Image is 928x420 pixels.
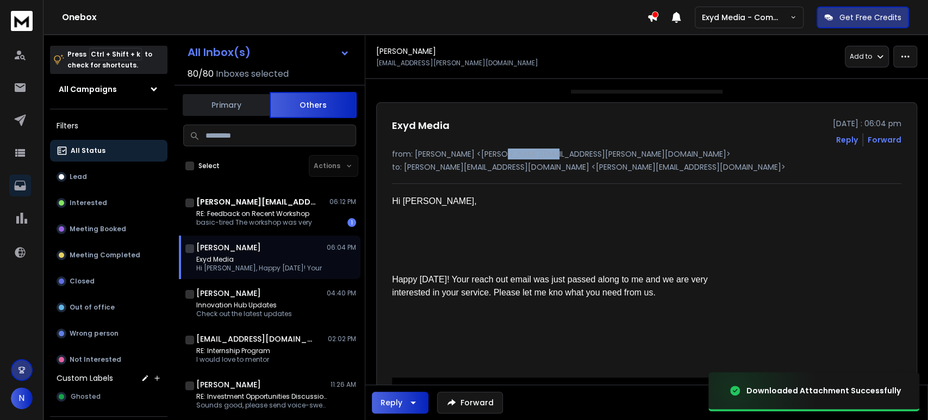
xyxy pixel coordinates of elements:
button: Out of office [50,297,167,318]
h1: Exyd Media [392,118,450,133]
h1: Onebox [62,11,647,24]
p: 06:04 PM [327,243,356,252]
h1: All Inbox(s) [188,47,251,58]
h3: Custom Labels [57,373,113,384]
h1: [PERSON_NAME][EMAIL_ADDRESS][DOMAIN_NAME] [196,196,316,207]
h1: [PERSON_NAME] [196,242,261,253]
p: Wrong person [70,329,119,338]
span: Ghosted [71,392,101,401]
h3: Filters [50,118,167,133]
h1: All Campaigns [59,84,117,95]
button: Meeting Booked [50,218,167,240]
button: Wrong person [50,323,167,344]
p: Meeting Completed [70,251,140,260]
img: logo [11,11,33,31]
p: RE: Feedback on Recent Workshop [196,209,312,218]
h1: [PERSON_NAME] [196,379,261,390]
button: Reply [372,392,428,413]
p: Hi [PERSON_NAME], Happy [DATE]! Your [196,264,322,273]
label: Select [198,162,220,170]
div: Hi [PERSON_NAME], [392,195,709,208]
p: Out of office [70,303,115,312]
p: Exyd Media [196,255,322,264]
p: 11:26 AM [331,380,356,389]
div: Reply [381,397,402,408]
p: RE: Internship Program [196,347,270,355]
button: All Inbox(s) [179,41,358,63]
h3: Inboxes selected [216,67,289,81]
button: N [11,387,33,409]
p: Sounds good, please send voice-swept [196,401,327,410]
p: Press to check for shortcuts. [67,49,152,71]
div: Happy [DATE]! Your reach out email was just passed along to me and we are very interested in your... [392,273,709,299]
p: [DATE] : 06:04 pm [833,118,901,129]
p: All Status [71,146,105,155]
p: Meeting Booked [70,225,126,233]
button: Not Interested [50,349,167,370]
p: basic-tired The workshop was very [196,218,312,227]
button: All Status [50,140,167,162]
div: 1 [347,218,356,227]
p: 02:02 PM [328,335,356,343]
button: Reply [836,134,858,145]
div: Downloaded Attachment Successfully [746,385,901,396]
p: Not Interested [70,355,121,364]
button: Others [270,92,357,118]
button: Primary [183,93,270,117]
p: 06:12 PM [329,197,356,206]
div: Forward [868,134,901,145]
p: Interested [70,199,107,207]
p: RE: Investment Opportunities Discussion [196,392,327,401]
button: Closed [50,270,167,292]
h1: [PERSON_NAME] [196,288,261,299]
p: I would love to mentor [196,355,270,364]
p: [EMAIL_ADDRESS][PERSON_NAME][DOMAIN_NAME] [376,59,538,67]
p: from: [PERSON_NAME] <[PERSON_NAME][EMAIL_ADDRESS][PERSON_NAME][DOMAIN_NAME]> [392,149,901,159]
button: Meeting Completed [50,244,167,266]
p: to: [PERSON_NAME][EMAIL_ADDRESS][DOMAIN_NAME] <[PERSON_NAME][EMAIL_ADDRESS][DOMAIN_NAME]> [392,162,901,172]
p: Innovation Hub Updates [196,301,292,310]
p: Exyd Media - Commercial Cleaning [702,12,790,23]
p: Add to [850,52,872,61]
span: Ctrl + Shift + k [89,48,142,60]
h1: [EMAIL_ADDRESS][DOMAIN_NAME] [196,333,316,344]
p: 04:40 PM [327,289,356,298]
button: All Campaigns [50,78,167,100]
span: 80 / 80 [188,67,214,81]
p: Check out the latest updates [196,310,292,318]
p: Closed [70,277,95,286]
button: Forward [437,392,503,413]
h1: [PERSON_NAME] [376,46,436,57]
button: Ghosted [50,386,167,407]
p: Lead [70,172,87,181]
p: Get Free Credits [839,12,901,23]
button: Lead [50,166,167,188]
button: Interested [50,192,167,214]
button: Get Free Credits [817,7,909,28]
